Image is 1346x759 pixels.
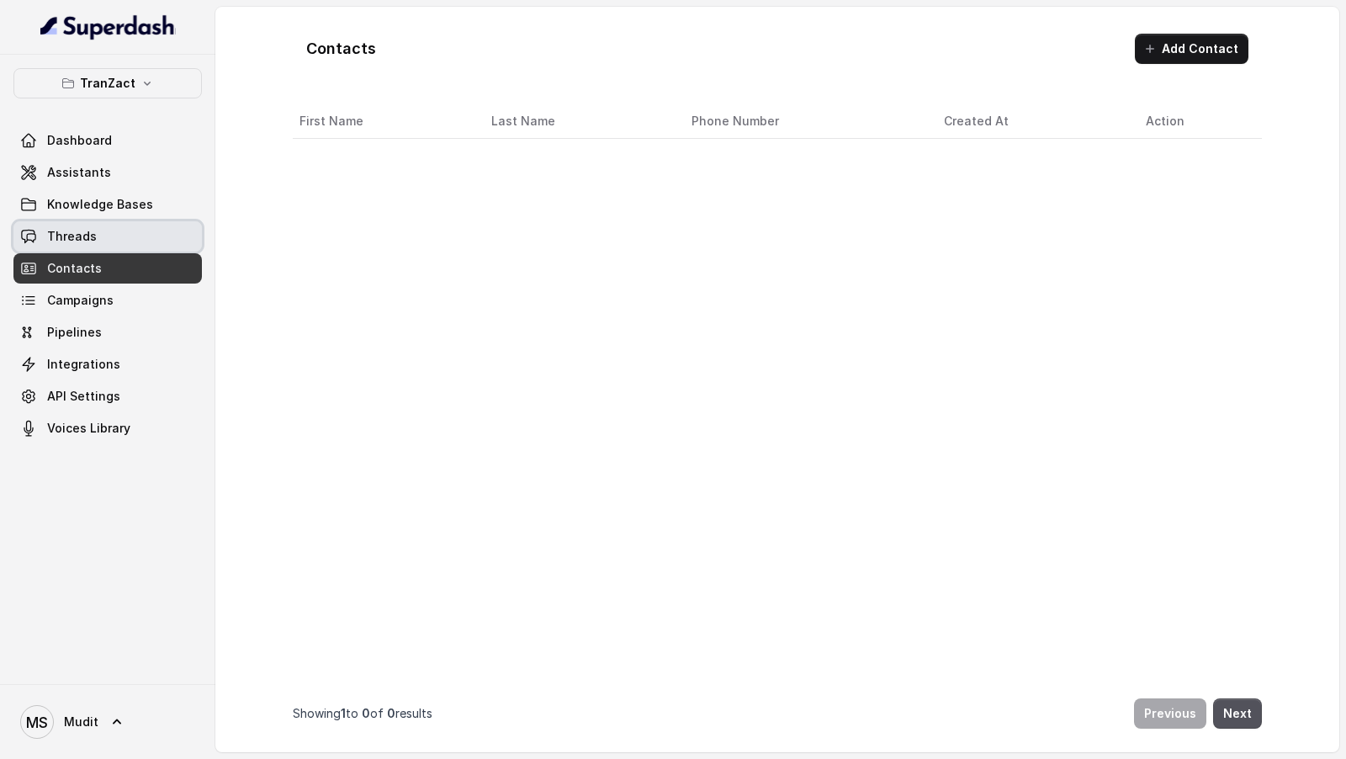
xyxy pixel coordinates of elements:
[341,706,346,720] span: 1
[47,164,111,181] span: Assistants
[47,420,130,437] span: Voices Library
[306,35,376,62] h1: Contacts
[293,688,1262,739] nav: Pagination
[293,104,478,139] th: First Name
[1132,104,1262,139] th: Action
[13,125,202,156] a: Dashboard
[47,292,114,309] span: Campaigns
[1135,34,1248,64] button: Add Contact
[930,104,1132,139] th: Created At
[47,388,120,405] span: API Settings
[47,356,120,373] span: Integrations
[13,157,202,188] a: Assistants
[387,706,395,720] span: 0
[40,13,176,40] img: light.svg
[1134,698,1206,729] button: Previous
[1213,698,1262,729] button: Next
[13,381,202,411] a: API Settings
[13,349,202,379] a: Integrations
[678,104,930,139] th: Phone Number
[13,68,202,98] button: TranZact
[362,706,370,720] span: 0
[47,228,97,245] span: Threads
[47,196,153,213] span: Knowledge Bases
[47,324,102,341] span: Pipelines
[478,104,678,139] th: Last Name
[13,317,202,348] a: Pipelines
[26,714,48,731] text: MS
[80,73,135,93] p: TranZact
[13,413,202,443] a: Voices Library
[64,714,98,730] span: Mudit
[13,253,202,284] a: Contacts
[13,698,202,746] a: Mudit
[13,189,202,220] a: Knowledge Bases
[293,705,432,722] p: Showing to of results
[47,132,112,149] span: Dashboard
[13,285,202,316] a: Campaigns
[13,221,202,252] a: Threads
[47,260,102,277] span: Contacts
